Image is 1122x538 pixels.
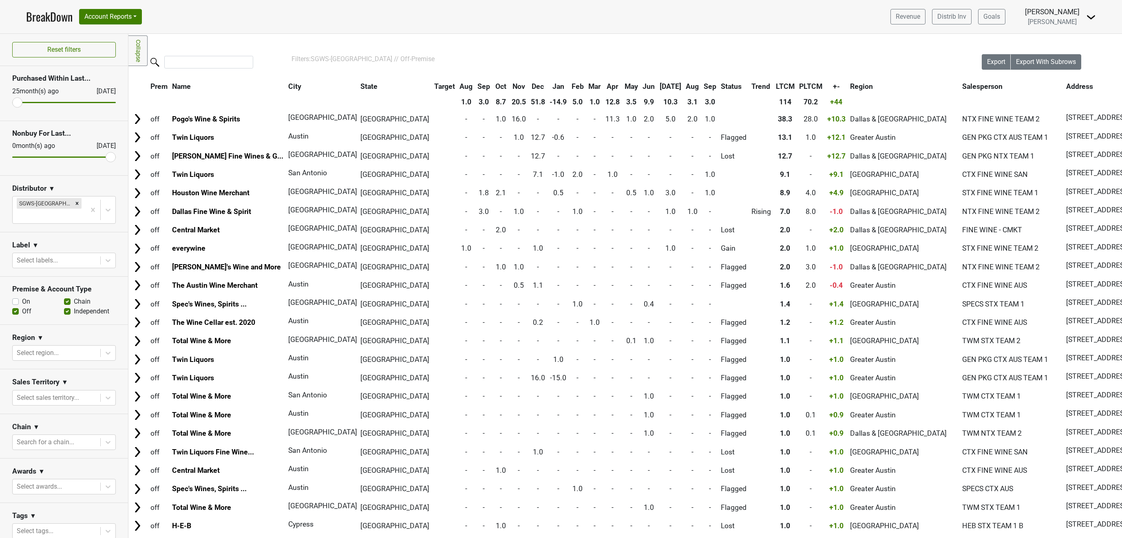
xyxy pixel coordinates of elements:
[288,187,357,196] span: [GEOGRAPHIC_DATA]
[74,306,109,316] label: Independent
[806,133,816,141] span: 1.0
[17,198,73,209] div: SGWS-[GEOGRAPHIC_DATA]
[806,189,816,197] span: 4.0
[572,207,583,216] span: 1.0
[648,207,650,216] span: -
[12,74,116,83] h3: Purchased Within Last...
[131,409,144,421] img: Arrow right
[594,226,596,234] span: -
[518,170,520,179] span: -
[172,133,214,141] a: Twin Liquors
[687,207,698,216] span: 1.0
[148,203,170,220] td: off
[172,503,231,512] a: Total Wine & More
[493,79,509,94] th: Oct: activate to sort column ascending
[850,133,896,141] span: Greater Austin
[172,485,247,493] a: Spec's Wines, Spirits ...
[73,198,82,209] div: Remove SGWS-TX
[360,189,429,197] span: [GEOGRAPHIC_DATA]
[804,115,818,123] span: 28.0
[612,189,614,197] span: -
[691,133,694,141] span: -
[665,189,676,197] span: 3.0
[483,226,485,234] span: -
[360,207,429,216] span: [GEOGRAPHIC_DATA]
[79,9,142,24] button: Account Reports
[830,207,843,216] span: -1.0
[548,79,569,94] th: Jan: activate to sort column ascending
[131,446,144,458] img: Arrow right
[612,152,614,160] span: -
[148,79,170,94] th: Prem: activate to sort column ascending
[172,207,251,216] a: Dallas Fine Wine & Spirit
[594,115,596,123] span: -
[612,226,614,234] span: -
[623,79,640,94] th: May: activate to sort column ascending
[594,207,596,216] span: -
[12,467,36,476] h3: Awards
[512,115,526,123] span: 16.0
[648,226,650,234] span: -
[702,95,718,109] th: 3.0
[12,512,28,520] h3: Tags
[131,279,144,291] img: Arrow right
[12,378,60,386] h3: Sales Territory
[962,133,1048,141] span: GEN PKG CTX AUS TEAM 1
[360,152,429,160] span: [GEOGRAPHIC_DATA]
[131,520,144,532] img: Arrow right
[630,170,632,179] span: -
[594,133,596,141] span: -
[360,170,429,179] span: [GEOGRAPHIC_DATA]
[799,82,822,90] span: PLTCM
[691,189,694,197] span: -
[74,297,91,306] label: Chain
[1086,12,1096,22] img: Dropdown Menu
[962,152,1034,160] span: GEN PKG NTX TEAM 1
[776,82,795,90] span: LTCM
[131,353,144,366] img: Arrow right
[1028,18,1077,26] span: [PERSON_NAME]
[576,115,579,123] span: -
[962,115,1040,123] span: NTX FINE WINE TEAM 2
[827,115,846,123] span: +10.3
[12,333,35,342] h3: Region
[626,115,636,123] span: 1.0
[644,115,654,123] span: 2.0
[500,207,502,216] span: -
[751,82,770,90] span: Trend
[557,152,559,160] span: -
[630,207,632,216] span: -
[172,374,214,382] a: Twin Liquors
[131,464,144,476] img: Arrow right
[12,42,116,57] button: Reset filters
[465,226,467,234] span: -
[749,203,773,220] td: Rising
[131,261,144,273] img: Arrow right
[172,355,214,364] a: Twin Liquors
[806,207,816,216] span: 8.0
[288,169,327,177] span: San Antonio
[531,152,545,160] span: 12.7
[483,170,485,179] span: -
[641,79,657,94] th: Jun: activate to sort column ascending
[131,335,144,347] img: Arrow right
[131,150,144,162] img: Arrow right
[26,8,73,25] a: BreakDown
[669,170,671,179] span: -
[705,170,715,179] span: 1.0
[810,152,812,160] span: -
[131,316,144,329] img: Arrow right
[962,170,1028,179] span: CTX FINE WINE SAN
[721,82,742,90] span: Status
[288,113,357,121] span: [GEOGRAPHIC_DATA]
[62,377,68,387] span: ▼
[603,95,622,109] th: 12.8
[552,170,564,179] span: -1.0
[557,207,559,216] span: -
[587,95,603,109] th: 1.0
[172,226,220,234] a: Central Market
[288,206,357,214] span: [GEOGRAPHIC_DATA]
[978,9,1005,24] a: Goals
[705,115,715,123] span: 1.0
[848,79,960,94] th: Region: activate to sort column ascending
